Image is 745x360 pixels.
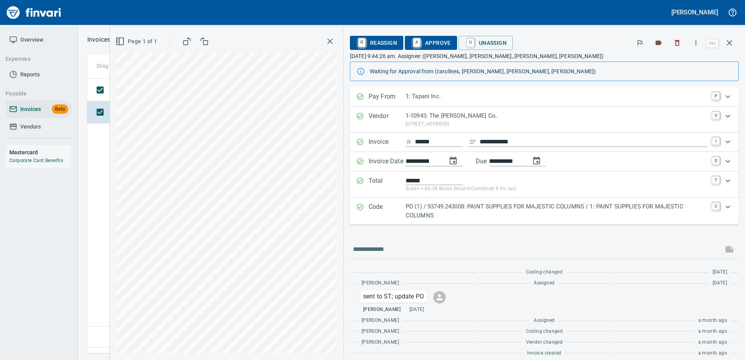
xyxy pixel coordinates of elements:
span: Vendor changed [526,339,563,346]
button: Labels [650,34,667,51]
button: Page 1 of 1 [114,34,160,49]
button: Expenses [2,52,67,66]
span: Assigned [534,279,554,287]
button: change due date [527,152,546,170]
span: Approve [411,36,451,49]
span: [DATE] [713,279,727,287]
a: Reports [6,66,71,83]
span: This records your message into the invoice and notifies anyone mentioned [720,240,739,259]
a: U [467,38,474,47]
p: Invoice [369,137,406,147]
nav: breadcrumb [87,35,110,44]
button: AApprove [405,36,457,50]
p: Invoice Date [369,157,406,167]
p: Code [369,202,406,220]
a: Corporate Card Benefits [9,158,63,163]
button: RReassign [350,36,403,50]
span: Reports [20,70,40,79]
div: Expand [350,87,739,107]
svg: Invoice description [469,138,477,146]
p: Due [476,157,513,166]
div: Expand [350,107,739,132]
h5: [PERSON_NAME] [671,8,718,16]
a: R [358,38,365,47]
span: [DATE] [410,306,424,314]
span: [PERSON_NAME] [362,279,399,287]
div: Expand [350,132,739,152]
a: A [413,38,420,47]
span: [PERSON_NAME] [362,328,399,335]
span: Assigned [534,317,554,325]
a: I [712,137,720,145]
p: (basis + $6.28 Battle Ground Combined 8.6% tax) [406,185,707,193]
button: Payable [2,86,67,101]
button: [PERSON_NAME] [669,6,720,18]
span: Invoice created [527,349,561,357]
button: Flag [631,34,648,51]
a: C [712,202,720,210]
svg: Invoice number [406,137,412,146]
span: [PERSON_NAME] [362,317,399,325]
img: Finvari [5,3,63,22]
span: Coding changed [526,268,563,276]
span: [DATE] [713,268,727,276]
span: a month ago [698,328,727,335]
p: PO (1) / 93749.243008: PAINT SUPPLIES FOR MAJESTIC COLUMNS / 1: PAINT SUPPLIES FOR MAJESTIC COLUMNS [406,202,707,220]
span: Overview [20,35,43,45]
a: T [712,176,720,184]
div: Waiting for Approval from (carolines, [PERSON_NAME], [PERSON_NAME], [PERSON_NAME]) [370,64,732,78]
p: [DATE] 9:44:26 am. Assignee: ([PERSON_NAME], [PERSON_NAME], [PERSON_NAME], [PERSON_NAME]) [350,52,739,60]
p: Drag a column heading here to group the table [97,62,211,70]
span: Vendors [20,122,41,132]
div: Expand [350,152,739,171]
span: Beta [52,105,68,114]
div: Expand [350,171,739,198]
p: Invoices [87,35,110,44]
a: Overview [6,31,71,49]
span: Coding changed [526,328,563,335]
a: V [712,111,720,119]
span: a month ago [698,349,727,357]
span: Unassign [465,36,507,49]
span: Close invoice [704,34,739,52]
span: a month ago [698,317,727,325]
span: Invoices [20,104,41,114]
span: Expenses [5,54,64,64]
a: esc [706,39,718,48]
p: Pay From [369,92,406,102]
a: P [712,92,720,100]
a: InvoicesBeta [6,101,71,118]
button: More [687,34,704,51]
a: D [712,157,720,164]
span: Reassign [356,36,397,49]
button: UUnassign [459,36,513,50]
span: [PERSON_NAME] [362,339,399,346]
button: change date [444,152,463,170]
span: [PERSON_NAME] [363,306,401,314]
p: 1: Tapani Inc. [406,92,707,101]
p: Total [369,176,406,193]
h6: Mastercard [9,148,71,157]
button: Discard [669,34,686,51]
a: Vendors [6,118,71,136]
p: [STREET_ADDRESS] [406,120,707,128]
p: Vendor [369,111,406,128]
span: Page 1 of 1 [117,37,157,46]
div: Expand [350,198,739,224]
span: Payable [5,89,64,99]
div: Click for options [360,290,427,303]
span: a month ago [698,339,727,346]
p: 1-10943: The [PERSON_NAME] Co. [406,111,707,120]
p: sent to ST; update PO [363,292,424,301]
